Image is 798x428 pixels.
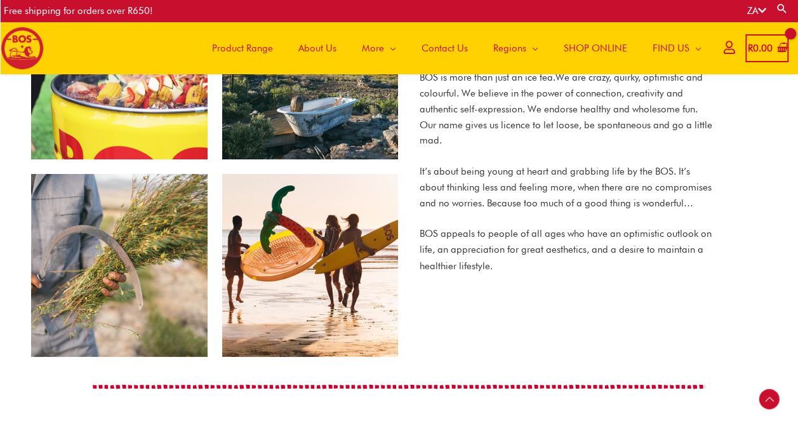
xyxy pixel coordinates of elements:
p: BOS appeals to people of all ages who have an optimistic outlook on life, an appreciation for gre... [420,226,712,273]
bdi: 0.00 [748,43,773,54]
span: SHOP ONLINE [564,29,627,67]
span: More [362,29,384,67]
span: Regions [493,29,526,67]
img: BOS logo finals-200px [1,27,44,70]
nav: Site Navigation [190,22,714,74]
a: Product Range [199,22,286,74]
a: About Us [286,22,349,74]
a: ZA [747,5,766,17]
span: FIND US [653,29,689,67]
a: Regions [481,22,551,74]
span: About Us [298,29,336,67]
a: View Shopping Cart, empty [745,34,788,63]
span: Product Range [212,29,273,67]
a: Search button [776,3,788,15]
a: Contact Us [409,22,481,74]
a: More [349,22,409,74]
a: SHOP ONLINE [551,22,640,74]
p: It’s about being young at heart and grabbing life by the BOS. It’s about thinking less and feelin... [420,164,712,211]
span: R [748,43,753,54]
p: BOS is more than just an ice tea. We are crazy, quirky, optimistic and colourful. We believe in t... [420,70,712,149]
span: Contact Us [422,29,468,67]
